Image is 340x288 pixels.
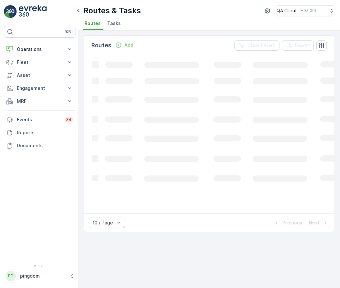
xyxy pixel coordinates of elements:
p: Events [17,116,61,123]
button: Add [113,41,136,49]
button: Next [308,219,329,227]
button: Engagement [4,82,75,95]
button: Export [282,40,314,51]
p: Export [295,42,310,49]
p: Routes [91,41,111,50]
p: pingdom [20,273,66,279]
p: Reports [17,129,73,136]
p: QA Client [277,7,297,14]
p: Operations [17,46,62,53]
span: Tasks [107,20,121,27]
button: Operations [4,43,75,56]
p: Asset [17,72,62,78]
p: Documents [17,142,73,149]
button: Clear Filters [234,40,279,51]
a: Events34 [4,113,75,126]
p: Next [309,220,320,226]
button: Asset [4,69,75,82]
button: Previous [273,219,303,227]
img: logo_light-DOdMpM7g.png [19,5,47,18]
button: PPpingdom [4,269,75,283]
div: PP [6,271,16,281]
p: Clear Filters [247,42,276,49]
p: ( +03:00 ) [300,8,316,13]
img: logo [4,5,17,18]
p: MRF [17,98,62,104]
p: Previous [282,220,302,226]
span: Routes [85,20,101,27]
a: Documents [4,139,75,152]
span: v 1.52.3 [4,264,75,268]
button: QA Client(+03:00) [277,5,335,16]
p: Fleet [17,59,62,66]
p: 34 [66,117,72,122]
p: ⌘B [64,29,71,34]
button: Fleet [4,56,75,69]
a: Reports [4,126,75,139]
p: Add [124,42,133,48]
p: Engagement [17,85,62,91]
p: Routes & Tasks [83,6,141,16]
button: MRF [4,95,75,108]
